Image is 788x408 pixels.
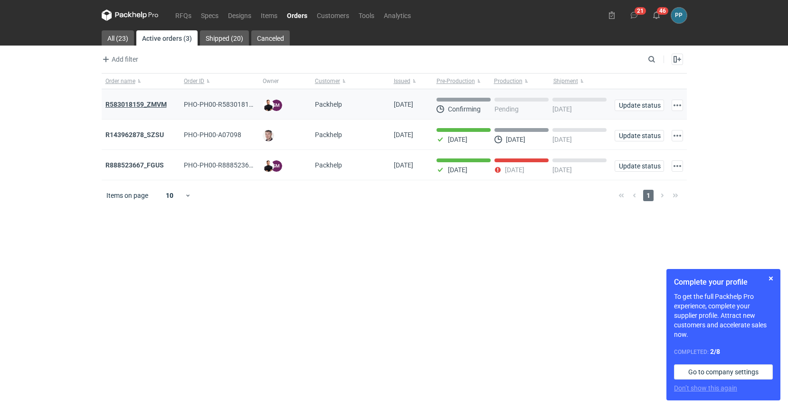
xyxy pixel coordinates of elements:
[619,163,660,169] span: Update status
[105,101,167,108] a: R583018159_ZMVM
[315,77,340,85] span: Customer
[184,131,241,139] span: PHO-PH00-A07098
[390,74,433,89] button: Issued
[196,9,223,21] a: Specs
[354,9,379,21] a: Tools
[671,8,687,23] div: Paweł Puch
[552,166,572,174] p: [DATE]
[765,273,777,284] button: Skip for now
[615,100,664,111] button: Update status
[184,77,204,85] span: Order ID
[312,9,354,21] a: Customers
[551,74,611,89] button: Shipment
[649,8,664,23] button: 46
[271,160,282,172] figcaption: SM
[379,9,416,21] a: Analytics
[448,105,481,113] p: Confirming
[394,101,413,108] span: 12/08/2025
[271,100,282,111] figcaption: SM
[394,77,410,85] span: Issued
[154,189,185,202] div: 10
[100,54,138,65] span: Add filter
[627,8,642,23] button: 21
[102,9,159,21] svg: Packhelp Pro
[646,54,676,65] input: Search
[282,9,312,21] a: Orders
[619,102,660,109] span: Update status
[505,166,524,174] p: [DATE]
[102,30,134,46] a: All (23)
[619,132,660,139] span: Update status
[311,74,390,89] button: Customer
[433,74,492,89] button: Pre-Production
[102,74,180,89] button: Order name
[180,74,259,89] button: Order ID
[674,383,737,393] button: Don’t show this again
[672,160,683,172] button: Actions
[200,30,249,46] a: Shipped (20)
[553,77,578,85] span: Shipment
[448,166,467,174] p: [DATE]
[105,161,164,169] a: R888523667_FGUS
[105,131,164,139] a: R143962878_SZSU
[106,191,148,200] span: Items on page
[184,101,279,108] span: PHO-PH00-R583018159_ZMVM
[494,77,522,85] span: Production
[674,292,773,339] p: To get the full Packhelp Pro experience, complete your supplier profile. Attract new customers an...
[184,161,276,169] span: PHO-PH00-R888523667_FGUS
[506,136,525,143] p: [DATE]
[672,130,683,141] button: Actions
[223,9,256,21] a: Designs
[552,136,572,143] p: [DATE]
[674,364,773,380] a: Go to company settings
[437,77,475,85] span: Pre-Production
[263,130,274,141] img: Maciej Sikora
[263,160,274,172] img: Tomasz Kubiak
[256,9,282,21] a: Items
[492,74,551,89] button: Production
[263,77,279,85] span: Owner
[251,30,290,46] a: Canceled
[615,160,664,172] button: Update status
[710,348,720,355] strong: 2 / 8
[672,100,683,111] button: Actions
[643,190,654,201] span: 1
[494,105,519,113] p: Pending
[100,54,139,65] button: Add filter
[394,131,413,139] span: 11/08/2025
[674,347,773,357] div: Completed:
[171,9,196,21] a: RFQs
[263,100,274,111] img: Tomasz Kubiak
[448,136,467,143] p: [DATE]
[394,161,413,169] span: 29/07/2025
[615,130,664,141] button: Update status
[315,131,342,139] span: Packhelp
[552,105,572,113] p: [DATE]
[671,8,687,23] button: PP
[136,30,198,46] a: Active orders (3)
[315,101,342,108] span: Packhelp
[674,277,773,288] h1: Complete your profile
[315,161,342,169] span: Packhelp
[105,77,135,85] span: Order name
